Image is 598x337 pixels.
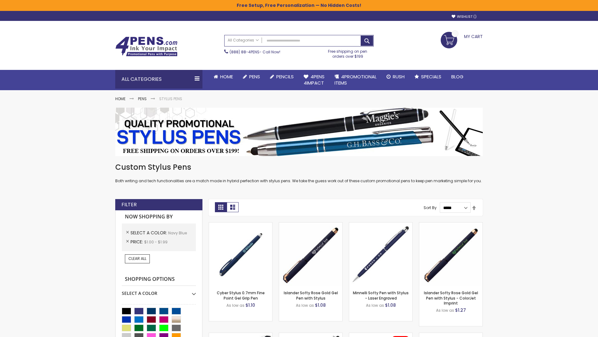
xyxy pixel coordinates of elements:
a: Cyber Stylus 0.7mm Fine Point Gel Grip Pen-Navy Blue [209,222,272,227]
a: Home [115,96,126,101]
span: As low as [296,303,314,308]
a: 4Pens4impact [299,70,330,90]
span: $1.08 [385,302,396,308]
div: All Categories [115,70,202,89]
img: Cyber Stylus 0.7mm Fine Point Gel Grip Pen-Navy Blue [209,222,272,286]
a: Pens [138,96,147,101]
span: 4PROMOTIONAL ITEMS [335,73,377,86]
a: Minnelli Softy Pen with Stylus - Laser Engraved [353,290,409,300]
strong: Shopping Options [122,273,196,286]
a: Islander Softy Rose Gold Gel Pen with Stylus - ColorJet Imprint-Navy Blue [419,222,482,227]
a: (888) 88-4PENS [230,49,259,55]
span: $1.10 [245,302,255,308]
span: $1.08 [315,302,326,308]
strong: Stylus Pens [159,96,182,101]
a: Minnelli Softy Pen with Stylus - Laser Engraved-Navy Blue [349,222,412,227]
a: Islander Softy Rose Gold Gel Pen with Stylus [284,290,338,300]
span: Rush [393,73,405,80]
span: Pencils [276,73,294,80]
span: As low as [436,308,454,313]
span: All Categories [228,38,259,43]
h1: Custom Stylus Pens [115,162,483,172]
a: Specials [410,70,446,84]
img: 4Pens Custom Pens and Promotional Products [115,37,178,56]
span: Specials [421,73,441,80]
strong: Filter [121,201,137,208]
a: Rush [382,70,410,84]
label: Sort By [424,205,437,210]
img: Stylus Pens [115,108,483,156]
span: $1.27 [455,307,466,313]
a: Islander Softy Rose Gold Gel Pen with Stylus-Navy Blue [279,222,342,227]
span: Price [131,239,144,245]
span: Pens [249,73,260,80]
span: Clear All [128,256,146,261]
span: Select A Color [131,230,168,236]
div: Free shipping on pen orders over $199 [322,46,374,59]
a: Home [209,70,238,84]
span: Blog [451,73,463,80]
a: Cyber Stylus 0.7mm Fine Point Gel Grip Pen [217,290,265,300]
a: 4PROMOTIONALITEMS [330,70,382,90]
img: Minnelli Softy Pen with Stylus - Laser Engraved-Navy Blue [349,222,412,286]
img: Islander Softy Rose Gold Gel Pen with Stylus - ColorJet Imprint-Navy Blue [419,222,482,286]
span: As low as [366,303,384,308]
span: $1.00 - $1.99 [144,239,168,245]
span: Home [220,73,233,80]
img: Islander Softy Rose Gold Gel Pen with Stylus-Navy Blue [279,222,342,286]
span: As low as [226,303,244,308]
a: Wishlist [452,14,477,19]
span: - Call Now! [230,49,280,55]
a: Islander Softy Rose Gold Gel Pen with Stylus - ColorJet Imprint [424,290,478,305]
strong: Grid [215,202,227,212]
div: Both writing and tech functionalities are a match made in hybrid perfection with stylus pens. We ... [115,162,483,184]
span: Navy Blue [168,230,187,236]
strong: Now Shopping by [122,210,196,223]
div: Select A Color [122,286,196,296]
a: Blog [446,70,468,84]
a: Pencils [265,70,299,84]
a: Clear All [125,254,150,263]
a: Pens [238,70,265,84]
a: All Categories [225,35,262,46]
span: 4Pens 4impact [304,73,325,86]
